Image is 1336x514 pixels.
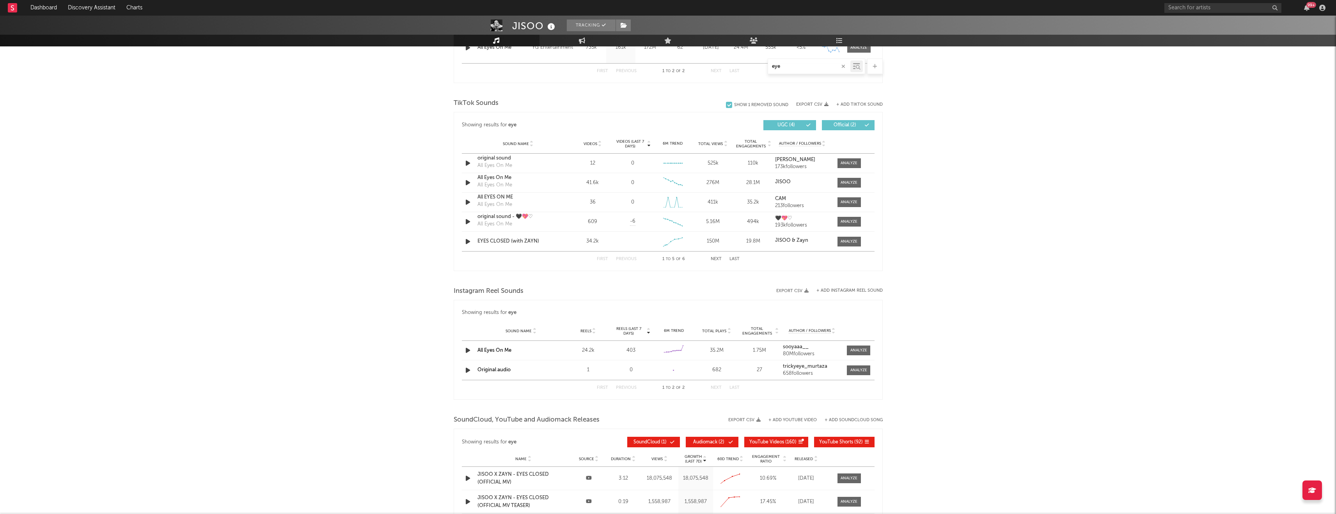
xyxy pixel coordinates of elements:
a: All Eyes On Me [477,44,529,51]
div: 62 [667,44,694,51]
a: Original audio [477,367,511,372]
button: Official(2) [822,120,875,130]
button: Export CSV [776,289,809,293]
div: 276M [695,179,731,187]
div: JISOO [512,19,557,32]
div: 193k followers [775,223,829,228]
div: 17.45 % [750,498,787,506]
a: JISOO X ZAYN - EYES CLOSED (OFFICIAL MV) [477,471,570,486]
strong: 🖤💖♡ [775,216,792,221]
div: 35.2k [735,199,771,206]
span: Source [579,457,594,461]
div: 609 [575,218,611,226]
button: First [597,257,608,261]
div: 0 [631,199,634,206]
div: 173k followers [775,164,829,170]
span: -6 [630,218,635,225]
button: Audiomack(2) [686,437,738,447]
div: 6M Trend [655,328,694,334]
div: 213 followers [775,203,829,209]
div: 41.6k [575,179,611,187]
div: 12 [575,160,611,167]
a: JISOO & Zayn [775,238,829,243]
div: 0 [631,160,634,167]
span: 60D Trend [717,457,739,461]
span: Author / Followers [779,141,821,146]
button: 99+ [1304,5,1309,11]
a: All EYES ON ME [477,193,559,201]
div: 1 5 6 [652,255,695,264]
div: 525k [695,160,731,167]
span: Audiomack [693,440,717,445]
div: All Eyes On Me [477,181,512,189]
a: original sound - 🖤💖♡ [477,213,559,221]
div: JISOO X ZAYN - EYES CLOSED (OFFICIAL MV TEASER) [477,494,570,509]
div: 161k [608,44,633,51]
button: + Add TikTok Sound [836,103,883,107]
a: [PERSON_NAME] [775,157,829,163]
div: 10.69 % [750,475,787,482]
div: 6M Trend [655,141,691,147]
div: 0 [631,179,634,187]
div: 1 [569,366,608,374]
div: [DATE] [791,475,822,482]
div: 735k [579,44,604,51]
button: Next [711,257,722,261]
div: Showing results for [462,437,627,447]
div: YG Entertainment [532,43,575,52]
span: SoundCloud, YouTube and Audiomack Releases [454,415,600,425]
div: 80M followers [783,351,841,357]
div: Showing results for [462,120,668,130]
button: Next [711,386,722,390]
button: + Add SoundCloud Song [817,418,883,422]
a: sooyaaa__ [783,344,841,350]
div: 34.2k [575,238,611,245]
button: YouTube Videos(160) [744,437,808,447]
a: All Eyes On Me [477,174,559,182]
div: 0 [612,366,651,374]
span: Total Engagements [735,139,766,149]
div: eye [508,308,516,317]
div: 1,558,987 [642,498,676,506]
div: 36 [575,199,611,206]
input: Search for artists [1164,3,1281,13]
span: Total Views [698,142,723,146]
strong: JISOO & Zayn [775,238,808,243]
strong: JISOO [775,179,791,184]
div: 24.2k [569,347,608,354]
div: 150M [695,238,731,245]
div: 99 + [1306,2,1316,8]
button: Export CSV [728,418,761,422]
span: Sound Name [506,329,532,333]
div: 3:12 [608,475,639,482]
div: 411k [695,199,731,206]
span: Engagement Ratio [750,454,782,464]
span: SoundCloud [633,440,660,445]
a: EYES CLOSED (with ZAYN) [477,238,559,245]
div: 35.2M [697,347,736,354]
button: + Add SoundCloud Song [825,418,883,422]
div: 1,558,987 [680,498,711,506]
span: Total Engagements [740,326,774,336]
span: YouTube Shorts [819,440,853,445]
div: 1.75M [740,347,779,354]
div: 682 [697,366,736,374]
div: 0:19 [608,498,639,506]
button: Last [729,386,740,390]
p: (Last 7d) [685,459,702,464]
strong: trickyeye_murtaza [783,364,827,369]
span: ( 1 ) [632,440,668,445]
button: Export CSV [796,102,829,107]
button: + Add YouTube Video [768,418,817,422]
input: Search by song name or URL [768,64,850,70]
span: UGC ( 4 ) [768,123,804,128]
p: Growth [685,454,702,459]
button: UGC(4) [763,120,816,130]
span: Duration [611,457,631,461]
span: Author / Followers [789,328,831,333]
div: 494k [735,218,771,226]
